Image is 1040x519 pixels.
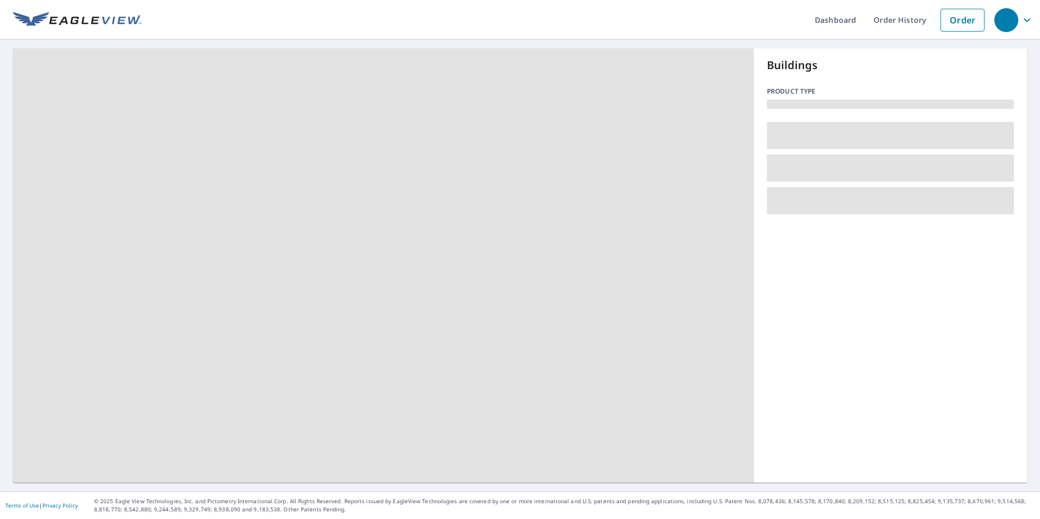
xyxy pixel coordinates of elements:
img: EV Logo [13,12,141,28]
a: Order [940,9,985,32]
p: Buildings [767,57,1014,73]
p: Product type [767,86,1014,96]
p: © 2025 Eagle View Technologies, Inc. and Pictometry International Corp. All Rights Reserved. Repo... [94,497,1035,514]
p: | [5,502,78,509]
a: Privacy Policy [42,502,78,509]
a: Terms of Use [5,502,39,509]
